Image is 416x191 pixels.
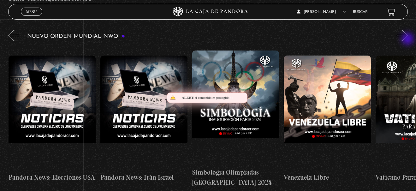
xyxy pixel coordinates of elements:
span: Cerrar [24,15,39,20]
span: Alert: [182,96,194,99]
h4: Pandora News: Irán Israel [100,172,187,182]
h4: Pandora News: Elecciones USA [9,172,96,182]
a: Buscar [353,10,368,14]
h3: Nuevo Orden Mundial NWO [27,33,125,39]
h4: Venezuela Libre [284,172,371,182]
span: Menu [26,10,37,14]
button: Next [397,30,408,41]
h4: Simbología Olimpiadas [GEOGRAPHIC_DATA] 2024 [192,167,279,187]
span: [PERSON_NAME] [297,10,346,14]
div: el contenido es protegido !! [167,93,247,103]
a: View your shopping cart [387,8,395,16]
button: Previous [8,30,19,41]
